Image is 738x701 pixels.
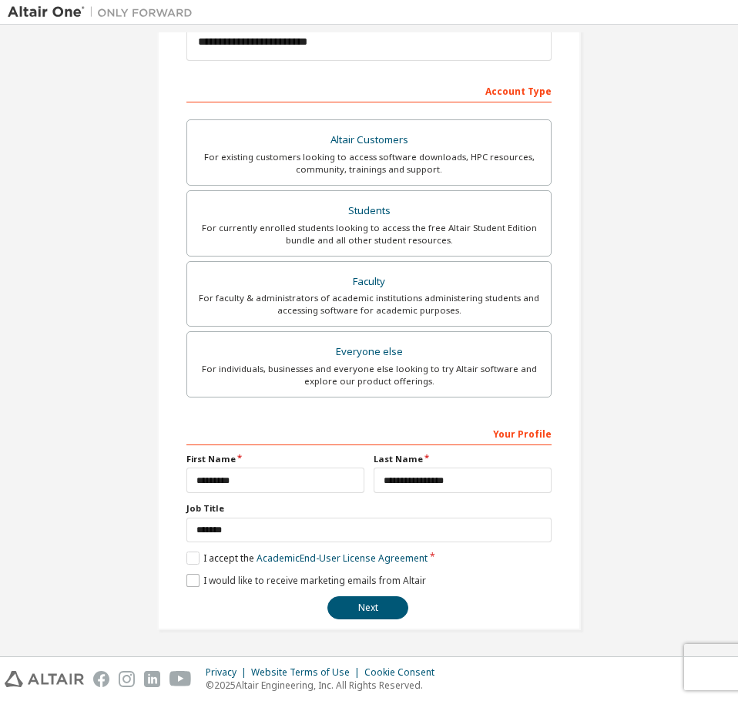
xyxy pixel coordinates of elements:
[196,271,542,293] div: Faculty
[257,552,428,565] a: Academic End-User License Agreement
[5,671,84,687] img: altair_logo.svg
[119,671,135,687] img: instagram.svg
[186,552,428,565] label: I accept the
[186,502,552,515] label: Job Title
[196,151,542,176] div: For existing customers looking to access software downloads, HPC resources, community, trainings ...
[196,222,542,247] div: For currently enrolled students looking to access the free Altair Student Edition bundle and all ...
[364,666,444,679] div: Cookie Consent
[196,129,542,151] div: Altair Customers
[169,671,192,687] img: youtube.svg
[374,453,552,465] label: Last Name
[327,596,408,619] button: Next
[8,5,200,20] img: Altair One
[196,363,542,387] div: For individuals, businesses and everyone else looking to try Altair software and explore our prod...
[144,671,160,687] img: linkedin.svg
[206,679,444,692] p: © 2025 Altair Engineering, Inc. All Rights Reserved.
[206,666,251,679] div: Privacy
[196,200,542,222] div: Students
[186,453,364,465] label: First Name
[93,671,109,687] img: facebook.svg
[186,421,552,445] div: Your Profile
[251,666,364,679] div: Website Terms of Use
[186,574,426,587] label: I would like to receive marketing emails from Altair
[186,78,552,102] div: Account Type
[196,341,542,363] div: Everyone else
[196,292,542,317] div: For faculty & administrators of academic institutions administering students and accessing softwa...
